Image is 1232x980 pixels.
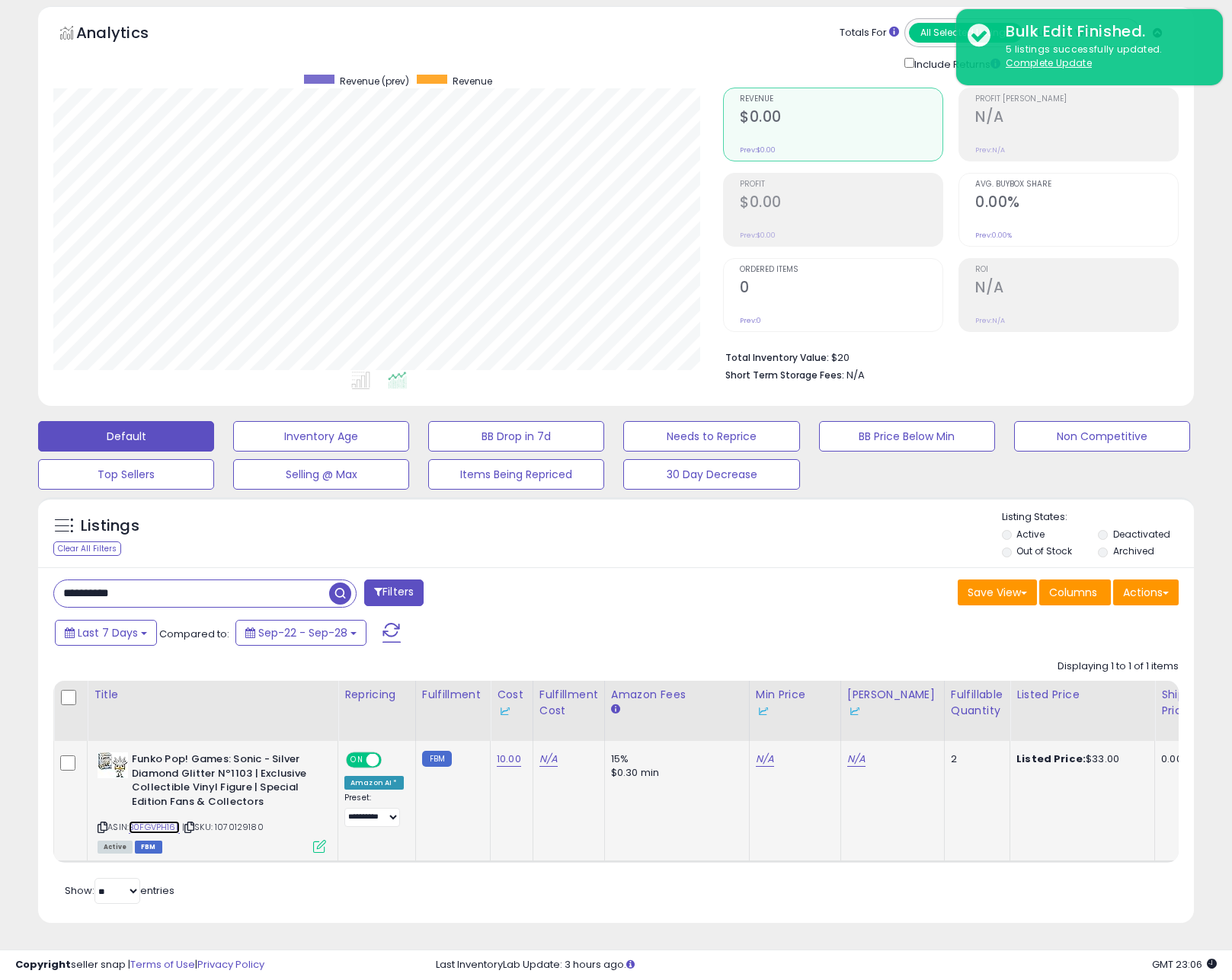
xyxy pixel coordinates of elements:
[132,752,317,812] b: Funko Pop! Games: Sonic - Silver Diamond Glitter Nº1103 | Exclusive Collectible Vinyl Figure | Sp...
[1002,510,1194,525] p: Listing States:
[819,421,995,452] button: BB Price Below Min
[847,752,866,767] a: N/A
[846,368,865,382] span: N/A
[497,703,526,719] div: Some or all of the values in this column are provided from Inventory Lab.
[81,516,139,537] h5: Listings
[436,958,1217,972] div: Last InventoryLab Update: 3 hours ago.
[756,703,834,719] div: Some or all of the values in this column are provided from Inventory Lab.
[135,841,162,854] span: FBM
[379,754,404,767] span: OFF
[740,193,942,214] h2: $0.00
[364,579,424,606] button: Filters
[53,541,121,556] div: Clear All Filters
[958,579,1037,605] button: Save View
[340,75,409,88] span: Revenue (prev)
[740,316,761,325] small: Prev: 0
[233,459,409,490] button: Selling @ Max
[740,108,942,129] h2: $0.00
[975,266,1178,274] span: ROI
[909,23,1022,43] button: All Selected Listings
[994,43,1211,71] div: 5 listings successfully updated.
[1016,752,1143,766] div: $33.00
[740,266,942,274] span: Ordered Items
[1016,528,1045,541] label: Active
[756,704,771,719] img: InventoryLab Logo
[539,752,558,767] a: N/A
[951,752,998,766] div: 2
[975,193,1178,214] h2: 0.00%
[623,459,799,490] button: 30 Day Decrease
[78,625,138,640] span: Last 7 Days
[76,22,178,47] h5: Analytics
[756,752,774,767] a: N/A
[344,776,404,790] div: Amazon AI *
[129,821,180,834] a: B0FGVPH16L
[422,687,484,703] div: Fulfillment
[611,703,620,717] small: Amazon Fees.
[1014,421,1190,452] button: Non Competitive
[1113,528,1170,541] label: Deactivated
[740,95,942,104] span: Revenue
[1016,544,1072,557] label: Out of Stock
[840,26,899,40] div: Totals For
[975,316,1005,325] small: Prev: N/A
[740,145,776,155] small: Prev: $0.00
[15,958,264,972] div: seller snap | |
[611,687,743,703] div: Amazon Fees
[422,751,452,767] small: FBM
[975,108,1178,129] h2: N/A
[847,687,938,719] div: [PERSON_NAME]
[975,180,1178,189] span: Avg. Buybox Share
[847,703,938,719] div: Some or all of the values in this column are provided from Inventory Lab.
[725,351,829,364] b: Total Inventory Value:
[1049,585,1097,600] span: Columns
[1161,687,1192,719] div: Ship Price
[975,95,1178,104] span: Profit [PERSON_NAME]
[98,752,326,851] div: ASIN:
[725,369,844,381] b: Short Term Storage Fees:
[1113,544,1154,557] label: Archived
[347,754,366,767] span: ON
[197,957,264,972] a: Privacy Policy
[1039,579,1111,605] button: Columns
[258,625,347,640] span: Sep-22 - Sep-28
[975,231,1012,240] small: Prev: 0.00%
[623,421,799,452] button: Needs to Reprice
[1016,687,1148,703] div: Listed Price
[235,620,366,646] button: Sep-22 - Sep-28
[893,55,1019,72] div: Include Returns
[497,687,526,719] div: Cost
[756,687,834,719] div: Min Price
[1152,957,1217,972] span: 2025-10-6 23:06 GMT
[38,459,214,490] button: Top Sellers
[453,75,492,88] span: Revenue
[428,421,604,452] button: BB Drop in 7d
[1058,659,1179,674] div: Displaying 1 to 1 of 1 items
[611,766,738,780] div: $0.30 min
[725,347,1167,366] li: $20
[951,687,1003,719] div: Fulfillable Quantity
[497,752,521,767] a: 10.00
[611,752,738,766] div: 15%
[1161,752,1186,766] div: 0.00
[98,841,133,854] span: All listings currently available for purchase on Amazon
[740,180,942,189] span: Profit
[344,793,404,827] div: Preset:
[1016,752,1086,766] b: Listed Price:
[55,620,157,646] button: Last 7 Days
[98,752,128,778] img: 41xJ73D76cL._SL40_.jpg
[38,421,214,452] button: Default
[740,231,776,240] small: Prev: $0.00
[1113,579,1179,605] button: Actions
[497,704,512,719] img: InventoryLab Logo
[975,279,1178,299] h2: N/A
[847,704,862,719] img: InventoryLab Logo
[740,279,942,299] h2: 0
[159,627,229,641] span: Compared to:
[65,883,174,898] span: Show: entries
[130,957,195,972] a: Terms of Use
[539,687,598,719] div: Fulfillment Cost
[975,145,1005,155] small: Prev: N/A
[15,957,71,972] strong: Copyright
[1006,56,1092,69] u: Complete Update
